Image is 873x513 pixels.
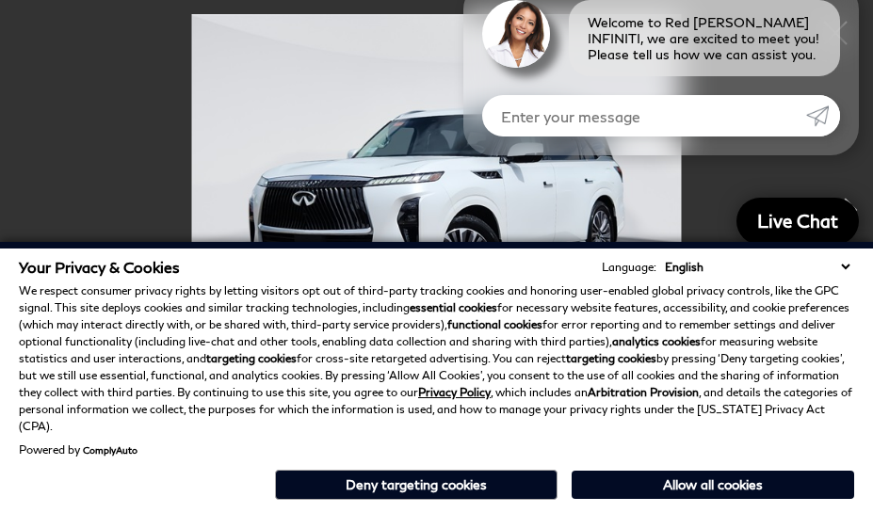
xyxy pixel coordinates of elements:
[736,198,859,245] a: Live Chat
[566,351,656,365] strong: targeting cookies
[588,385,699,399] strong: Arbitration Provision
[482,95,806,136] input: Enter your message
[748,209,848,232] span: Live Chat
[19,444,137,456] div: Powered by
[83,444,137,456] a: ComplyAuto
[806,95,840,136] a: Submit
[660,258,854,276] select: Language Select
[418,385,491,399] a: Privacy Policy
[447,317,542,331] strong: functional cookies
[47,14,826,381] img: New 2026 RADIANT WHITE INFINITI Luxe 4WD image 1
[572,471,854,499] button: Allow all cookies
[602,262,656,273] div: Language:
[206,351,297,365] strong: targeting cookies
[19,258,180,276] span: Your Privacy & Cookies
[826,177,873,243] div: Next
[410,300,497,314] strong: essential cookies
[612,334,701,348] strong: analytics cookies
[275,470,558,500] button: Deny targeting cookies
[19,282,854,435] p: We respect consumer privacy rights by letting visitors opt out of third-party tracking cookies an...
